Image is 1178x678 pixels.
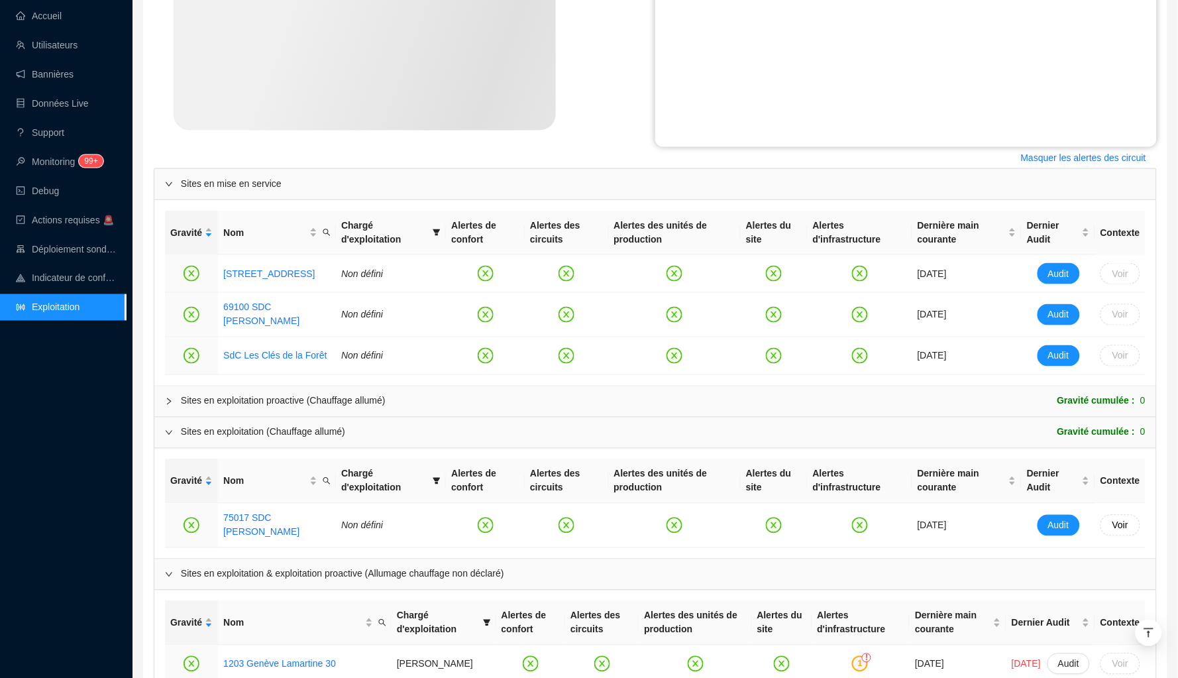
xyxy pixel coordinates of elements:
span: close-circle [766,307,782,323]
span: Non défini [341,268,383,279]
span: vertical-align-top [1143,627,1155,639]
button: Masquer les alertes des circuit [1010,147,1157,168]
span: close-circle [852,307,868,323]
th: Alertes d'infrastructure [808,211,912,255]
th: Dernier Audit [1006,601,1095,646]
span: Dernier Audit [1027,219,1079,247]
span: Nom [223,226,307,240]
th: Alertes des unités de production [639,601,751,646]
a: 1203 Genève Lamartine 30 [223,659,336,669]
span: Voir [1112,267,1128,281]
th: Dernière main courante [912,211,1022,255]
th: Alertes des circuits [525,459,608,504]
th: Alertes du site [741,211,808,255]
span: Non défini [341,310,383,320]
span: filter [430,216,443,249]
th: Alertes du site [741,459,808,504]
button: Voir [1100,304,1140,325]
span: Audit [1058,657,1079,671]
span: filter [480,606,494,640]
button: Voir [1100,653,1140,675]
th: Alertes de confort [446,211,525,255]
th: Alertes des circuits [525,211,608,255]
span: close-circle [559,266,574,282]
span: filter [433,477,441,485]
a: monitorMonitoring99+ [16,156,99,167]
button: Audit [1038,304,1080,325]
span: filter [483,619,491,627]
span: Non défini [341,351,383,361]
span: search [378,619,386,627]
span: Audit [1048,267,1069,281]
th: Contexte [1095,459,1146,504]
th: Contexte [1095,601,1146,646]
button: Audit [1038,263,1080,284]
span: collapsed [165,398,173,406]
span: Chargé d'exploitation [341,219,427,247]
div: ! [862,653,871,663]
span: Sites en mise en service [181,177,1146,191]
span: Sites en exploitation & exploitation proactive (Allumage chauffage non déclaré) [181,567,1146,581]
span: 0 [1140,394,1146,408]
a: homeAccueil [16,11,62,21]
a: heat-mapIndicateur de confort [16,273,117,284]
a: [STREET_ADDRESS] [223,267,315,281]
th: Dernière main courante [910,601,1006,646]
span: close-circle [184,266,199,282]
span: close-circle [774,656,790,672]
span: search [320,223,333,243]
span: Nom [223,475,307,488]
th: Dernière main courante [912,459,1022,504]
span: Actions requises 🚨 [32,215,114,225]
a: questionSupport [16,127,64,138]
th: Alertes des circuits [565,601,639,646]
td: [DATE] [912,337,1022,375]
a: 69100 SDC [PERSON_NAME] [223,301,331,329]
th: Gravité [165,459,218,504]
span: 0 [1140,425,1146,439]
a: 75017 SDC [PERSON_NAME] [223,513,299,537]
a: 1203 Genève Lamartine 30 [223,657,336,671]
span: [DATE] [1012,657,1041,671]
div: Sites en exploitation proactive (Chauffage allumé)Gravité cumulée :0 [154,386,1156,417]
th: Alertes de confort [496,601,565,646]
span: filter [433,229,441,237]
div: Sites en exploitation (Chauffage allumé) [181,425,345,439]
th: Nom [218,211,336,255]
div: Sites en exploitation (Chauffage allumé)Gravité cumulée :0 [154,418,1156,448]
span: Gravité [170,616,202,630]
span: close-circle [184,518,199,534]
span: Dernier Audit [1027,467,1079,495]
span: close-circle [688,656,704,672]
span: expanded [165,571,173,579]
a: [STREET_ADDRESS] [223,268,315,279]
a: SdC Les Clés de la Forêt [223,349,327,363]
span: close-circle [667,518,682,534]
div: Sites en mise en service [154,169,1156,199]
span: Masquer les alertes des circuit [1021,151,1146,165]
span: search [376,614,389,633]
a: 69100 SDC [PERSON_NAME] [223,302,299,327]
th: Alertes d'infrastructure [812,601,910,646]
th: Nom [218,601,392,646]
span: Non défini [341,520,383,531]
th: Alertes d'infrastructure [808,459,912,504]
span: Dernière main courante [918,467,1006,495]
span: check-square [16,215,25,225]
span: close-circle [478,348,494,364]
span: close-circle [667,266,682,282]
th: Gravité [165,601,218,646]
span: close-circle [184,656,199,672]
a: 75017 SDC [PERSON_NAME] [223,512,331,539]
span: close-circle [478,518,494,534]
span: close-circle [184,348,199,364]
td: [DATE] [912,255,1022,293]
span: Gravité cumulée : [1057,425,1136,439]
span: close-circle [766,266,782,282]
span: close-circle [852,518,868,534]
span: Nom [223,616,362,630]
span: search [320,472,333,491]
span: close-circle [766,348,782,364]
span: Gravité [170,475,202,488]
span: search [323,477,331,485]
